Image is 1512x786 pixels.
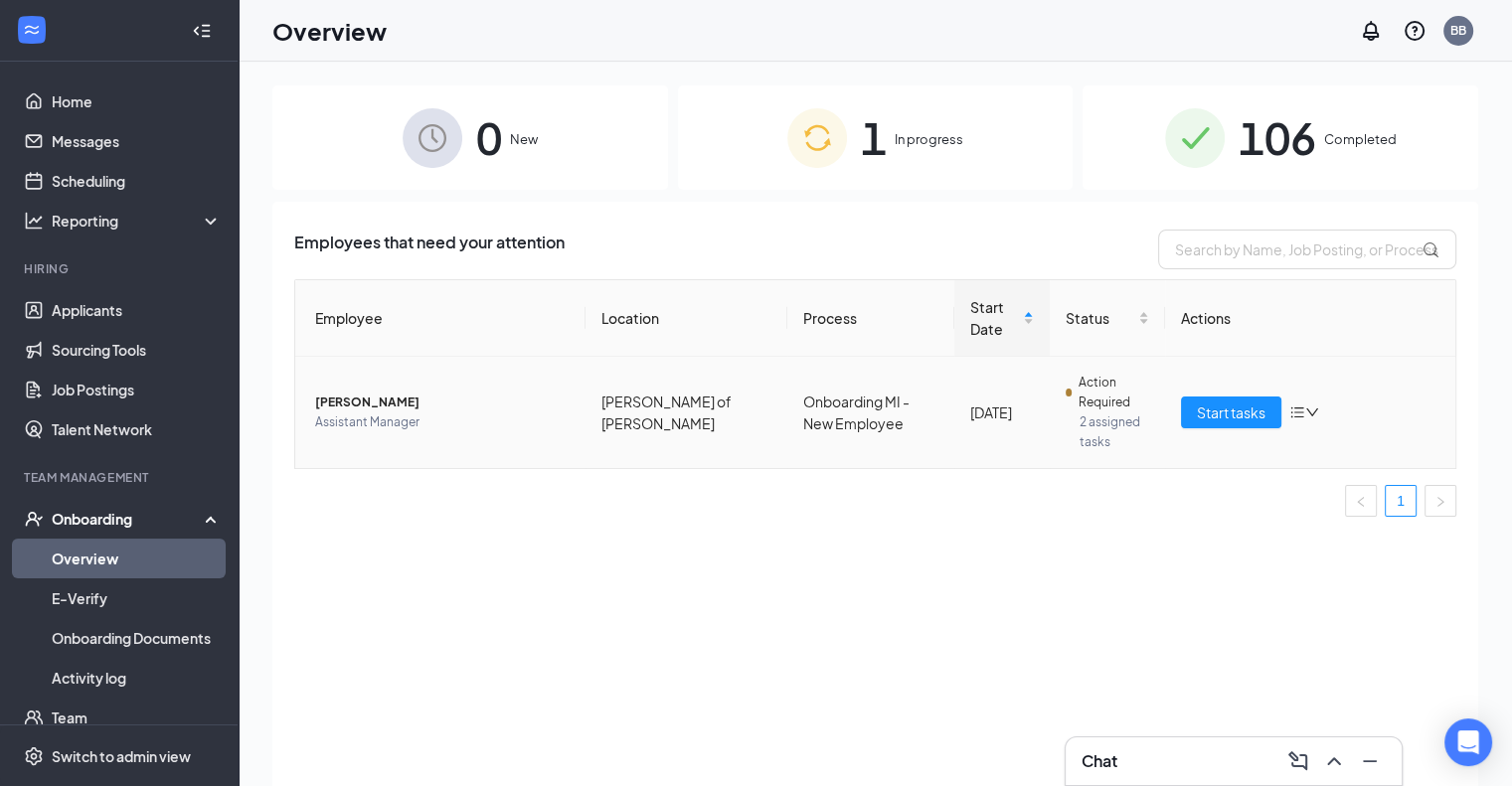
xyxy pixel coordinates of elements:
[1050,280,1165,357] th: Status
[294,230,565,269] span: Employees that need your attention
[1282,745,1314,777] button: ComposeMessage
[1425,485,1456,517] li: Next Page
[1078,373,1149,412] span: Action Required
[52,121,222,161] a: Messages
[1345,485,1377,517] li: Previous Page
[1318,745,1350,777] button: ChevronUp
[52,161,222,201] a: Scheduling
[970,296,1019,340] span: Start Date
[1066,307,1134,329] span: Status
[1385,485,1417,517] li: 1
[52,409,222,449] a: Talent Network
[1165,280,1455,357] th: Actions
[895,129,963,149] span: In progress
[1324,129,1397,149] span: Completed
[1158,230,1456,269] input: Search by Name, Job Posting, or Process
[24,469,218,486] div: Team Management
[1322,749,1346,773] svg: ChevronUp
[315,412,570,432] span: Assistant Manager
[272,14,387,48] h1: Overview
[1082,750,1117,772] h3: Chat
[52,370,222,409] a: Job Postings
[1286,749,1310,773] svg: ComposeMessage
[1386,486,1416,516] a: 1
[52,539,222,578] a: Overview
[52,618,222,658] a: Onboarding Documents
[22,20,42,40] svg: WorkstreamLogo
[192,21,212,41] svg: Collapse
[1359,19,1383,43] svg: Notifications
[1444,718,1492,766] div: Open Intercom Messenger
[24,509,44,529] svg: UserCheck
[1403,19,1427,43] svg: QuestionInfo
[1358,749,1382,773] svg: Minimize
[52,698,222,737] a: Team
[1289,404,1305,420] span: bars
[52,290,222,330] a: Applicants
[586,357,787,468] td: [PERSON_NAME] of [PERSON_NAME]
[52,330,222,370] a: Sourcing Tools
[1181,396,1281,428] button: Start tasks
[1450,22,1466,39] div: BB
[1080,412,1149,452] span: 2 assigned tasks
[510,129,538,149] span: New
[586,280,787,357] th: Location
[1197,401,1265,423] span: Start tasks
[52,658,222,698] a: Activity log
[1345,485,1377,517] button: left
[1305,405,1319,419] span: down
[1354,745,1386,777] button: Minimize
[787,280,954,357] th: Process
[24,260,218,277] div: Hiring
[1239,103,1316,172] span: 106
[24,211,44,231] svg: Analysis
[1434,496,1446,508] span: right
[52,746,191,766] div: Switch to admin view
[970,401,1034,423] div: [DATE]
[295,280,586,357] th: Employee
[476,103,502,172] span: 0
[1425,485,1456,517] button: right
[52,211,223,231] div: Reporting
[24,746,44,766] svg: Settings
[787,357,954,468] td: Onboarding MI - New Employee
[52,509,205,529] div: Onboarding
[1355,496,1367,508] span: left
[52,81,222,121] a: Home
[861,103,887,172] span: 1
[315,393,570,412] span: [PERSON_NAME]
[52,578,222,618] a: E-Verify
